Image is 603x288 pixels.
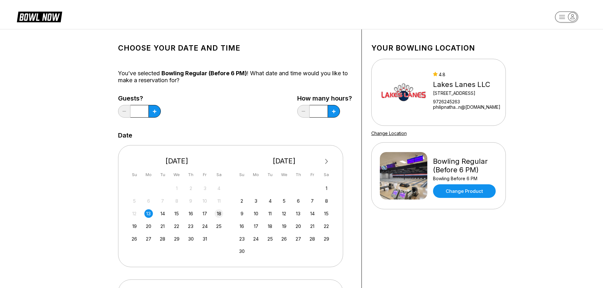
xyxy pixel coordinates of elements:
div: Choose Wednesday, November 26th, 2025 [280,235,288,243]
label: How many hours? [297,95,352,102]
div: Choose Tuesday, October 21st, 2025 [158,222,167,230]
div: 9726245263 [433,99,500,104]
div: Bowling Before 6 PM [433,176,497,181]
img: Bowling Regular (Before 6 PM) [380,152,427,199]
div: Choose Tuesday, October 14th, 2025 [158,209,167,218]
div: Choose Monday, November 24th, 2025 [252,235,260,243]
div: Not available Saturday, October 4th, 2025 [215,184,223,193]
div: month 2025-10 [129,183,224,243]
div: Not available Wednesday, October 8th, 2025 [173,197,181,205]
div: Su [238,170,246,179]
div: Tu [266,170,274,179]
a: philipnatha...n@[DOMAIN_NAME] [433,104,500,110]
h1: Choose your Date and time [118,44,352,52]
div: Choose Friday, November 21st, 2025 [308,222,317,230]
div: Sa [322,170,331,179]
div: Lakes Lanes LLC [433,80,500,89]
div: Choose Saturday, October 18th, 2025 [215,209,223,218]
a: Change Location [371,131,407,136]
div: Th [294,170,303,179]
div: Su [130,170,139,179]
div: Choose Sunday, October 19th, 2025 [130,222,139,230]
div: Choose Friday, November 14th, 2025 [308,209,317,218]
div: Choose Wednesday, November 12th, 2025 [280,209,288,218]
div: Not available Sunday, October 12th, 2025 [130,209,139,218]
div: Choose Friday, October 31st, 2025 [201,235,209,243]
div: Mo [252,170,260,179]
button: Next Month [322,156,332,167]
label: Date [118,132,132,139]
div: Choose Wednesday, October 22nd, 2025 [173,222,181,230]
div: Choose Tuesday, November 18th, 2025 [266,222,274,230]
div: Not available Monday, October 6th, 2025 [144,197,153,205]
label: Guests? [118,95,161,102]
div: 4.8 [433,72,500,77]
div: Not available Saturday, October 11th, 2025 [215,197,223,205]
div: We [280,170,288,179]
div: Choose Tuesday, November 25th, 2025 [266,235,274,243]
div: [STREET_ADDRESS] [433,90,500,96]
div: Fr [201,170,209,179]
div: Choose Sunday, October 26th, 2025 [130,235,139,243]
div: Choose Monday, October 20th, 2025 [144,222,153,230]
div: Not available Wednesday, October 1st, 2025 [173,184,181,193]
div: Choose Tuesday, November 11th, 2025 [266,209,274,218]
div: Bowling Regular (Before 6 PM) [433,157,497,174]
h1: Your bowling location [371,44,506,52]
div: Choose Thursday, November 20th, 2025 [294,222,303,230]
div: Choose Saturday, November 1st, 2025 [322,184,331,193]
div: Choose Saturday, November 8th, 2025 [322,197,331,205]
img: Lakes Lanes LLC [380,69,427,116]
div: Choose Sunday, November 9th, 2025 [238,209,246,218]
div: Choose Monday, November 17th, 2025 [252,222,260,230]
div: Choose Monday, October 27th, 2025 [144,235,153,243]
div: Choose Sunday, November 16th, 2025 [238,222,246,230]
div: Tu [158,170,167,179]
div: Choose Saturday, October 25th, 2025 [215,222,223,230]
div: Not available Thursday, October 2nd, 2025 [186,184,195,193]
div: Th [186,170,195,179]
div: [DATE] [128,157,226,165]
div: Fr [308,170,317,179]
div: Choose Thursday, November 6th, 2025 [294,197,303,205]
div: You’ve selected ! What date and time would you like to make a reservation for? [118,70,352,84]
div: Not available Friday, October 3rd, 2025 [201,184,209,193]
div: [DATE] [235,157,333,165]
div: Mo [144,170,153,179]
div: Choose Wednesday, October 29th, 2025 [173,235,181,243]
div: Not available Thursday, October 9th, 2025 [186,197,195,205]
div: Sa [215,170,223,179]
div: Choose Sunday, November 23rd, 2025 [238,235,246,243]
span: Bowling Regular (Before 6 PM) [161,70,247,77]
div: Not available Friday, October 10th, 2025 [201,197,209,205]
div: Choose Wednesday, November 19th, 2025 [280,222,288,230]
div: Choose Monday, November 10th, 2025 [252,209,260,218]
div: month 2025-11 [237,183,332,256]
div: Choose Friday, November 7th, 2025 [308,197,317,205]
div: Choose Thursday, November 13th, 2025 [294,209,303,218]
div: Choose Thursday, October 23rd, 2025 [186,222,195,230]
div: Choose Wednesday, October 15th, 2025 [173,209,181,218]
div: Choose Thursday, October 16th, 2025 [186,209,195,218]
div: Choose Saturday, November 15th, 2025 [322,209,331,218]
div: Choose Friday, November 28th, 2025 [308,235,317,243]
div: Not available Tuesday, October 7th, 2025 [158,197,167,205]
div: Choose Sunday, November 30th, 2025 [238,247,246,255]
div: Choose Saturday, November 22nd, 2025 [322,222,331,230]
div: Choose Saturday, November 29th, 2025 [322,235,331,243]
div: Choose Sunday, November 2nd, 2025 [238,197,246,205]
div: Choose Thursday, October 30th, 2025 [186,235,195,243]
div: We [173,170,181,179]
div: Choose Monday, November 3rd, 2025 [252,197,260,205]
a: Change Product [433,184,496,198]
div: Choose Tuesday, November 4th, 2025 [266,197,274,205]
div: Not available Sunday, October 5th, 2025 [130,197,139,205]
div: Choose Monday, October 13th, 2025 [144,209,153,218]
div: Choose Friday, October 17th, 2025 [201,209,209,218]
div: Choose Wednesday, November 5th, 2025 [280,197,288,205]
div: Choose Thursday, November 27th, 2025 [294,235,303,243]
div: Choose Friday, October 24th, 2025 [201,222,209,230]
div: Choose Tuesday, October 28th, 2025 [158,235,167,243]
